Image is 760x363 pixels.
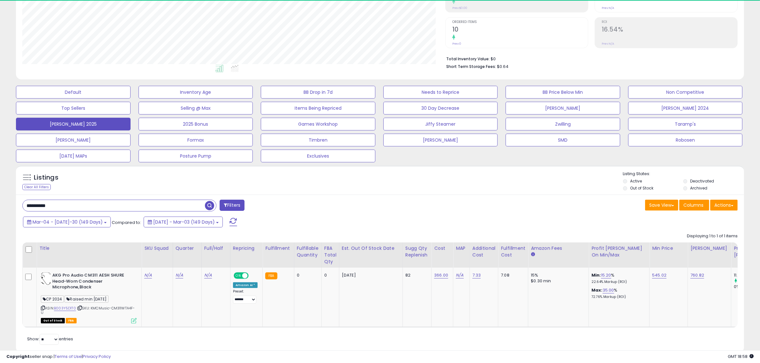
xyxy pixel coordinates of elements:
[54,306,76,311] a: B003Y5D1T0
[690,272,704,278] a: 760.82
[112,219,141,226] span: Compared to:
[589,242,650,268] th: The percentage added to the cost of goods (COGS) that forms the calculator for Min & Max prices.
[690,185,708,191] label: Archived
[41,318,65,323] span: All listings that are currently out of stock and unavailable for purchase on Amazon
[204,272,212,278] a: N/A
[23,217,111,227] button: Mar-04 - [DATE]-30 (149 Days)
[652,245,685,252] div: Min Price
[41,306,135,315] span: | SKU: KMCMusic-CM311WTA4F-U
[66,318,77,323] span: FBA
[452,26,588,34] h2: 10
[472,245,496,258] div: Additional Cost
[602,26,737,34] h2: 16.54%
[497,63,508,70] span: $0.64
[531,272,584,278] div: 15%
[16,86,131,99] button: Default
[728,353,754,359] span: 2025-09-17 18:58 GMT
[234,273,242,278] span: ON
[405,245,429,258] div: Sugg Qty Replenish
[261,86,375,99] button: BB Drop in 7d
[652,272,666,278] a: 545.02
[690,178,714,184] label: Deactivated
[403,242,432,268] th: Please note that this number is a calculation based on your required days of coverage and your ve...
[628,102,743,115] button: [PERSON_NAME] 2024
[383,102,498,115] button: 30 Day Decrease
[139,86,253,99] button: Inventory Age
[6,354,111,360] div: seller snap | |
[204,245,228,252] div: Full/Half
[623,171,744,177] p: Listing States:
[176,272,183,278] a: N/A
[64,295,109,303] span: Raised min [DATE]
[324,272,334,278] div: 0
[41,272,137,323] div: ASIN:
[153,219,215,225] span: [DATE] - Mar-03 (149 Days)
[446,56,490,62] b: Total Inventory Value:
[472,272,481,278] a: 7.33
[261,102,375,115] button: Items Being Repriced
[261,118,375,130] button: Games Workshop
[602,20,737,24] span: ROI
[591,287,603,293] b: Max:
[687,233,738,239] div: Displaying 1 to 1 of 1 items
[628,134,743,146] button: Robosen
[265,272,277,279] small: FBA
[342,245,400,252] div: Est. Out Of Stock Date
[342,272,398,278] p: [DATE]
[233,245,260,252] div: Repricing
[630,178,642,184] label: Active
[383,86,498,99] button: Needs to Reprice
[383,134,498,146] button: [PERSON_NAME]
[434,245,450,252] div: Cost
[39,245,139,252] div: Title
[531,278,584,284] div: $0.30 min
[261,134,375,146] button: Timbren
[22,184,51,190] div: Clear All Filters
[142,242,173,268] th: CSV column name: cust_attr_8_SKU Squad
[265,245,291,252] div: Fulfillment
[297,245,319,258] div: Fulfillable Quantity
[144,245,170,252] div: SKU Squad
[452,6,467,10] small: Prev: $0.00
[16,150,131,162] button: [DATE] MAPs
[144,272,152,278] a: N/A
[591,272,601,278] b: Min:
[506,102,620,115] button: [PERSON_NAME]
[591,280,644,284] p: 22.64% Markup (ROI)
[16,102,131,115] button: Top Sellers
[233,282,258,288] div: Amazon AI *
[446,64,496,69] b: Short Term Storage Fees:
[16,134,131,146] button: [PERSON_NAME]
[52,272,130,292] b: AKG Pro Audio CM311 AESH SHURE Head-Worn Condenser Microphone,Black
[324,245,336,265] div: FBA Total Qty
[601,272,611,278] a: 15.20
[173,242,201,268] th: CSV column name: cust_attr_10_Quarter
[628,118,743,130] button: Taramp's
[33,219,103,225] span: Mar-04 - [DATE]-30 (149 Days)
[176,245,199,252] div: Quarter
[501,272,523,278] div: 7.08
[452,20,588,24] span: Ordered Items
[16,118,131,130] button: [PERSON_NAME] 2025
[83,353,111,359] a: Privacy Policy
[41,295,64,303] span: CP 2024
[683,202,704,208] span: Columns
[383,118,498,130] button: Jiffy Steamer
[34,173,58,182] h5: Listings
[456,272,463,278] a: N/A
[139,150,253,162] button: Posture Pump
[201,242,230,268] th: CSV column name: cust_attr_9_Full/Half
[139,102,253,115] button: Selling @ Max
[591,245,647,258] div: Profit [PERSON_NAME] on Min/Max
[261,150,375,162] button: Exclusives
[679,200,709,211] button: Columns
[55,353,82,359] a: Terms of Use
[531,245,586,252] div: Amazon Fees
[6,353,30,359] strong: Copyright
[710,200,738,211] button: Actions
[501,245,525,258] div: Fulfillment Cost
[506,86,620,99] button: BB Price Below Min
[297,272,317,278] div: 0
[456,245,467,252] div: MAP
[531,252,535,257] small: Amazon Fees.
